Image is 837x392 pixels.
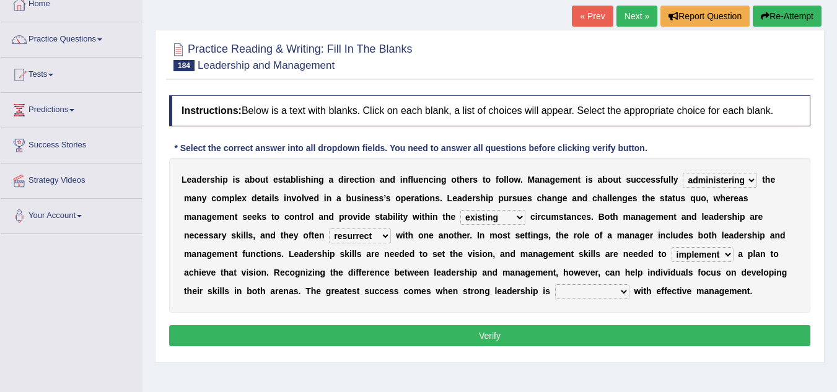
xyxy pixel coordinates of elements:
[191,175,196,185] b: a
[414,193,419,203] b: a
[646,175,651,185] b: e
[242,193,247,203] b: x
[364,193,369,203] b: n
[196,212,202,222] b: n
[298,175,300,185] b: i
[187,175,192,185] b: e
[296,193,302,203] b: o
[1,128,142,159] a: Success Stories
[738,193,743,203] b: a
[303,212,306,222] b: r
[572,193,577,203] b: a
[577,212,582,222] b: c
[272,193,274,203] b: l
[273,175,278,185] b: e
[202,175,207,185] b: e
[403,212,408,222] b: y
[390,175,395,185] b: d
[435,193,440,203] b: s
[663,175,668,185] b: u
[354,175,359,185] b: c
[509,193,512,203] b: r
[613,175,618,185] b: u
[395,212,398,222] b: l
[173,60,195,71] span: 184
[616,6,657,27] a: Next »
[514,175,520,185] b: w
[734,193,738,203] b: e
[645,193,651,203] b: h
[504,193,509,203] b: u
[291,175,296,185] b: b
[312,212,314,222] b: l
[690,193,696,203] b: q
[551,212,558,222] b: m
[626,175,631,185] b: s
[380,175,385,185] b: a
[413,212,419,222] b: w
[270,193,272,203] b: i
[473,175,478,185] b: s
[401,193,406,203] b: p
[360,212,366,222] b: d
[563,193,567,203] b: e
[571,212,577,222] b: n
[313,175,319,185] b: n
[651,175,655,185] b: s
[283,175,286,185] b: t
[400,175,403,185] b: i
[642,193,645,203] b: t
[380,212,383,222] b: t
[383,212,388,222] b: a
[305,175,311,185] b: h
[527,193,532,203] b: s
[257,212,262,222] b: k
[233,175,235,185] b: i
[592,193,597,203] b: c
[364,175,370,185] b: o
[528,175,535,185] b: M
[541,212,546,222] b: c
[216,193,222,203] b: o
[424,193,430,203] b: o
[256,193,261,203] b: e
[743,193,748,203] b: s
[436,175,441,185] b: n
[445,212,451,222] b: h
[220,175,222,185] b: i
[452,193,457,203] b: e
[535,175,540,185] b: a
[423,175,429,185] b: n
[499,175,504,185] b: o
[300,175,305,185] b: s
[406,193,411,203] b: e
[660,6,750,27] button: Report Question
[211,193,216,203] b: c
[413,175,419,185] b: u
[169,95,810,126] h4: Below is a text with blanks. Click on each blank, a list of choices will appear. Select the appro...
[451,175,457,185] b: o
[651,193,655,203] b: e
[552,193,558,203] b: n
[720,193,725,203] b: h
[357,212,360,222] b: i
[540,175,545,185] b: n
[393,212,395,222] b: i
[730,193,734,203] b: r
[512,193,517,203] b: s
[441,175,447,185] b: g
[578,175,581,185] b: t
[451,212,456,222] b: e
[169,325,810,346] button: Verify
[646,212,651,222] b: g
[383,193,385,203] b: ’
[229,212,235,222] b: n
[212,212,217,222] b: e
[215,175,221,185] b: h
[311,175,313,185] b: i
[607,193,610,203] b: l
[581,212,586,222] b: e
[636,212,641,222] b: n
[284,212,289,222] b: c
[265,193,270,203] b: a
